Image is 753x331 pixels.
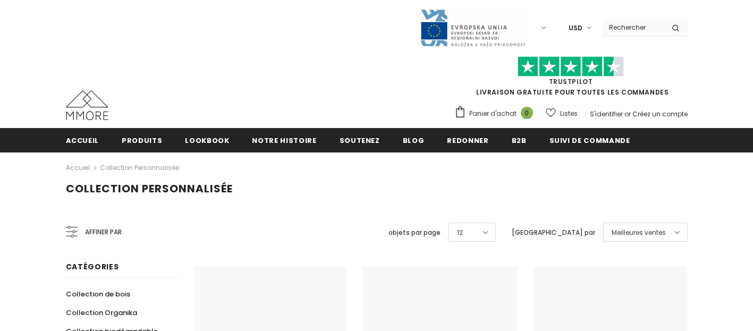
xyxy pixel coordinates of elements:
[122,128,162,152] a: Produits
[340,135,380,146] span: soutenez
[512,128,527,152] a: B2B
[66,181,233,196] span: Collection personnalisée
[521,107,533,119] span: 0
[66,289,130,299] span: Collection de bois
[569,23,582,33] span: USD
[512,135,527,146] span: B2B
[185,128,229,152] a: Lookbook
[549,77,593,86] a: TrustPilot
[512,227,595,238] label: [GEOGRAPHIC_DATA] par
[66,303,137,322] a: Collection Organika
[560,108,578,119] span: Listes
[546,104,578,123] a: Listes
[122,135,162,146] span: Produits
[632,109,688,118] a: Créez un compte
[66,90,108,120] img: Cas MMORE
[66,308,137,318] span: Collection Organika
[518,56,624,77] img: Faites confiance aux étoiles pilotes
[85,226,122,238] span: Affiner par
[66,285,130,303] a: Collection de bois
[549,135,630,146] span: Suivi de commande
[252,128,316,152] a: Notre histoire
[403,135,425,146] span: Blog
[457,227,463,238] span: 12
[66,135,99,146] span: Accueil
[66,128,99,152] a: Accueil
[420,23,526,32] a: Javni Razpis
[454,61,688,97] span: LIVRAISON GRATUITE POUR TOUTES LES COMMANDES
[403,128,425,152] a: Blog
[66,162,90,174] a: Accueil
[454,106,538,122] a: Panier d'achat 0
[252,135,316,146] span: Notre histoire
[590,109,623,118] a: S'identifier
[549,128,630,152] a: Suivi de commande
[66,261,119,272] span: Catégories
[447,128,488,152] a: Redonner
[388,227,441,238] label: objets par page
[100,163,179,172] a: Collection personnalisée
[340,128,380,152] a: soutenez
[420,9,526,47] img: Javni Razpis
[624,109,631,118] span: or
[447,135,488,146] span: Redonner
[612,227,666,238] span: Meilleures ventes
[469,108,517,119] span: Panier d'achat
[603,20,664,35] input: Search Site
[185,135,229,146] span: Lookbook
